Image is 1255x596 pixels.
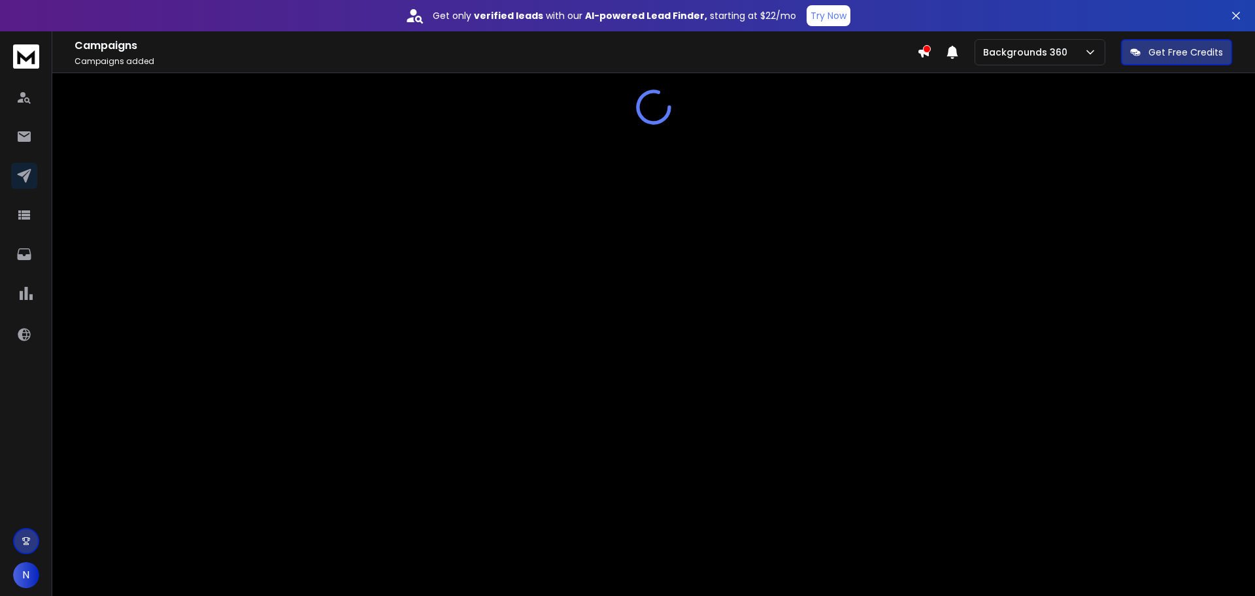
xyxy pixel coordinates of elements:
h1: Campaigns [75,38,917,54]
p: Get only with our starting at $22/mo [433,9,796,22]
strong: verified leads [474,9,543,22]
button: Try Now [807,5,850,26]
img: logo [13,44,39,69]
button: N [13,562,39,588]
p: Try Now [811,9,846,22]
p: Campaigns added [75,56,917,67]
strong: AI-powered Lead Finder, [585,9,707,22]
p: Get Free Credits [1148,46,1223,59]
button: Get Free Credits [1121,39,1232,65]
p: Backgrounds 360 [983,46,1073,59]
